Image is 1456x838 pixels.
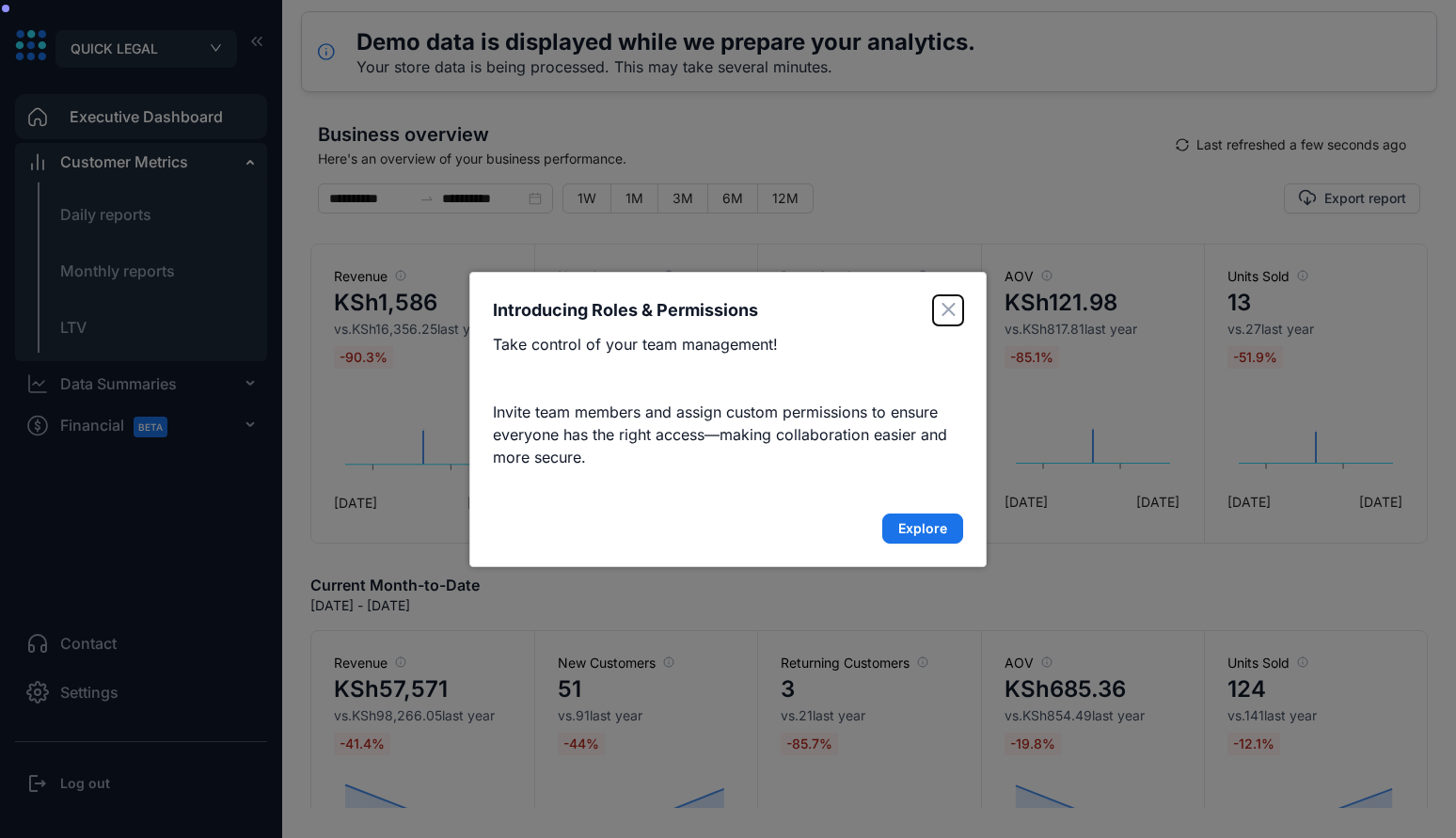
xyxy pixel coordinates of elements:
[882,514,963,544] button: Next
[933,295,963,325] button: Close
[493,333,963,356] p: Take control of your team management!
[493,297,758,324] h3: Introducing Roles & Permissions
[898,519,947,538] span: Explore
[493,401,963,468] p: Invite team members and assign custom permissions to ensure everyone has the right access—making ...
